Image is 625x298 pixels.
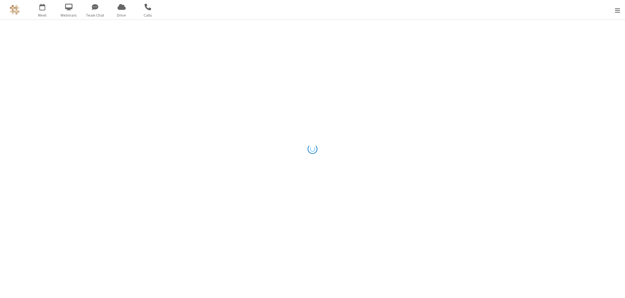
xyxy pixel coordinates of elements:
[109,12,134,18] span: Drive
[83,12,107,18] span: Team Chat
[30,12,55,18] span: Meet
[57,12,81,18] span: Webinars
[10,5,20,15] img: QA Selenium DO NOT DELETE OR CHANGE
[136,12,160,18] span: Calls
